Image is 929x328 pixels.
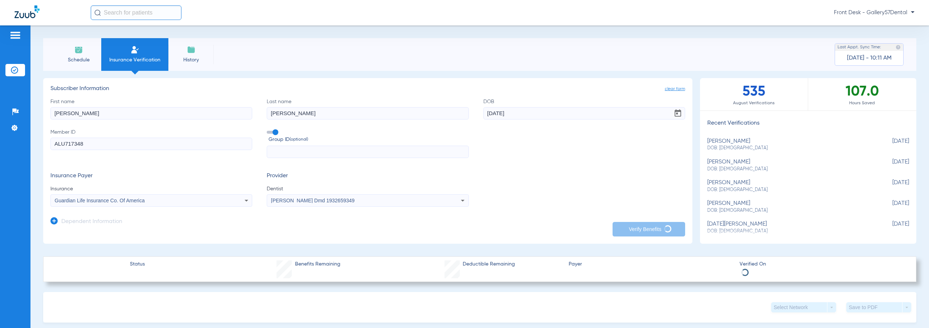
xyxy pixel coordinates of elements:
img: Manual Insurance Verification [131,45,139,54]
span: DOB: [DEMOGRAPHIC_DATA] [707,207,873,214]
span: Hours Saved [808,100,916,107]
label: DOB [483,98,685,120]
span: August Verifications [700,100,808,107]
img: last sync help info [896,45,901,50]
label: First name [50,98,252,120]
h3: Provider [267,173,468,180]
span: Front Desk - Gallery57Dental [834,9,914,16]
span: [DATE] - 10:11 AM [847,54,892,62]
small: (optional) [290,136,308,143]
div: [PERSON_NAME] [707,200,873,214]
span: [DATE] [873,179,909,193]
span: clear form [665,85,685,93]
span: [DATE] [873,221,909,234]
div: 535 [700,78,808,110]
span: Dentist [267,185,468,193]
h3: Dependent Information [61,218,122,226]
span: DOB: [DEMOGRAPHIC_DATA] [707,145,873,151]
span: DOB: [DEMOGRAPHIC_DATA] [707,187,873,193]
span: Deductible Remaining [463,260,515,268]
div: [PERSON_NAME] [707,138,873,151]
iframe: Chat Widget [893,293,929,328]
span: Verified On [740,260,904,268]
label: Last name [267,98,468,120]
div: 107.0 [808,78,916,110]
span: History [174,56,208,64]
span: [DATE] [873,138,909,151]
span: DOB: [DEMOGRAPHIC_DATA] [707,228,873,235]
span: [PERSON_NAME] Dmd 1932659349 [271,198,355,203]
span: Guardian Life Insurance Co. Of America [55,198,145,203]
span: Group ID [269,136,468,143]
input: Member ID [50,138,252,150]
h3: Insurance Payer [50,173,252,180]
h3: Subscriber Information [50,85,685,93]
img: History [187,45,196,54]
img: Schedule [74,45,83,54]
span: [DATE] [873,159,909,172]
span: Insurance Verification [107,56,163,64]
span: [DATE] [873,200,909,214]
span: Schedule [61,56,96,64]
span: DOB: [DEMOGRAPHIC_DATA] [707,166,873,173]
span: Last Appt. Sync Time: [838,44,881,51]
h3: Recent Verifications [700,120,916,127]
img: Search Icon [94,9,101,16]
span: Payer [569,260,733,268]
span: Insurance [50,185,252,193]
input: Last name [267,107,468,120]
span: Status [130,260,145,268]
div: [PERSON_NAME] [707,159,873,172]
label: Member ID [50,129,252,158]
img: Zuub Logo [15,5,40,18]
input: Search for patients [91,5,181,20]
button: Open calendar [671,106,685,121]
div: [PERSON_NAME] [707,179,873,193]
input: First name [50,107,252,120]
button: Verify Benefits [613,222,685,236]
img: hamburger-icon [9,31,21,40]
div: [DATE][PERSON_NAME] [707,221,873,234]
span: Benefits Remaining [295,260,340,268]
input: DOBOpen calendar [483,107,685,120]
